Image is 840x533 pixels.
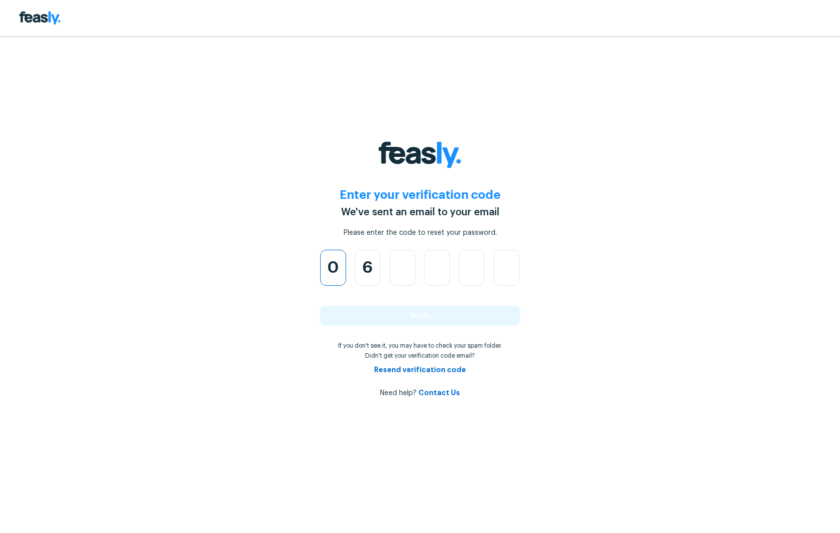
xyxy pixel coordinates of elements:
p: If you don't see it, you may have to check your spam folder. [320,342,520,350]
img: Feasly [16,8,64,28]
button: Verify [320,306,520,326]
div: Please enter the code to reset your password. [344,228,497,238]
h2: Enter your verification code [340,187,500,203]
div: Need help? [320,388,520,398]
p: Didn't get your verification code email? [320,352,520,360]
img: Feasly [372,135,468,175]
span: Verify [410,312,430,319]
div: We've sent an email to your email [341,205,499,220]
a: Resend verification code [374,366,466,373]
a: Contact Us [419,389,460,396]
